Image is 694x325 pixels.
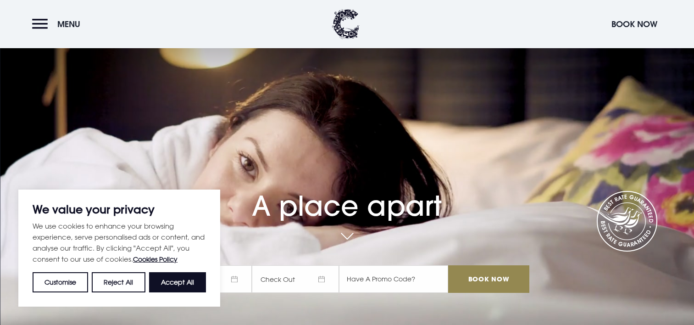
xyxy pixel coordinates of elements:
[57,19,80,29] span: Menu
[252,265,339,293] span: Check Out
[33,204,206,215] p: We value your privacy
[607,14,662,34] button: Book Now
[149,272,206,292] button: Accept All
[332,9,360,39] img: Clandeboye Lodge
[165,170,529,222] h1: A place apart
[18,190,220,307] div: We value your privacy
[339,265,448,293] input: Have A Promo Code?
[32,14,85,34] button: Menu
[448,265,529,293] input: Book Now
[33,272,88,292] button: Customise
[133,255,178,263] a: Cookies Policy
[92,272,145,292] button: Reject All
[33,220,206,265] p: We use cookies to enhance your browsing experience, serve personalised ads or content, and analys...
